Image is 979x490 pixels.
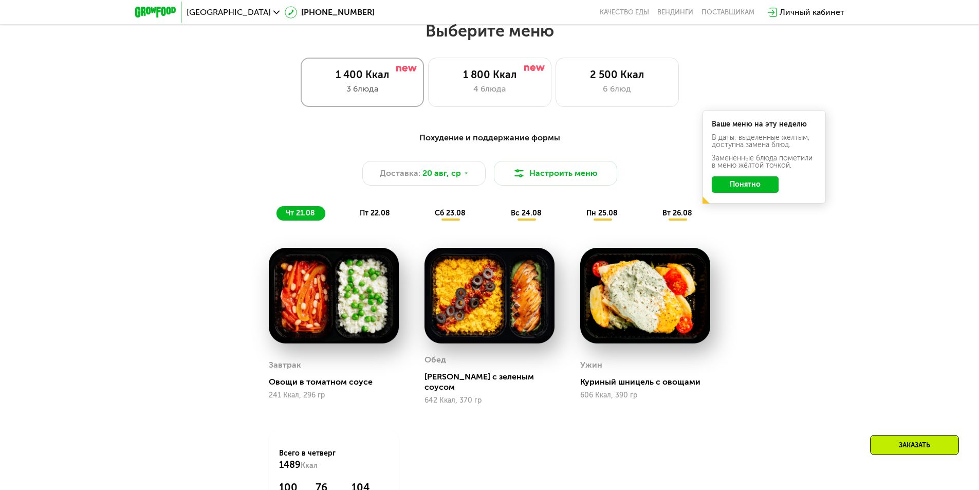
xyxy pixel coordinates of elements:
[311,68,413,81] div: 1 400 Ккал
[780,6,844,19] div: Личный кабинет
[424,396,555,405] div: 642 Ккал, 370 гр
[586,209,618,217] span: пн 25.08
[286,209,315,217] span: чт 21.08
[600,8,649,16] a: Качество еды
[279,448,389,471] div: Всего в четверг
[712,134,817,149] div: В даты, выделенные желтым, доступна замена блюд.
[494,161,617,186] button: Настроить меню
[269,377,407,387] div: Овощи в томатном соусе
[511,209,542,217] span: вс 24.08
[360,209,390,217] span: пт 22.08
[701,8,754,16] div: поставщикам
[187,8,271,16] span: [GEOGRAPHIC_DATA]
[580,357,602,373] div: Ужин
[580,391,710,400] div: 606 Ккал, 390 гр
[580,377,718,387] div: Куриный шницель с овощами
[712,121,817,128] div: Ваше меню на эту неделю
[566,68,668,81] div: 2 500 Ккал
[33,21,946,41] h2: Выберите меню
[269,357,301,373] div: Завтрак
[380,167,420,179] span: Доставка:
[712,155,817,169] div: Заменённые блюда пометили в меню жёлтой точкой.
[870,435,959,455] div: Заказать
[566,83,668,95] div: 6 блюд
[279,459,301,470] span: 1489
[712,176,779,193] button: Понятно
[422,167,461,179] span: 20 авг, ср
[439,83,541,95] div: 4 блюда
[439,68,541,81] div: 1 800 Ккал
[311,83,413,95] div: 3 блюда
[285,6,375,19] a: [PHONE_NUMBER]
[186,132,794,144] div: Похудение и поддержание формы
[269,391,399,400] div: 241 Ккал, 296 гр
[301,461,318,470] span: Ккал
[424,372,563,392] div: [PERSON_NAME] с зеленым соусом
[424,352,446,368] div: Обед
[435,209,466,217] span: сб 23.08
[657,8,693,16] a: Вендинги
[662,209,692,217] span: вт 26.08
